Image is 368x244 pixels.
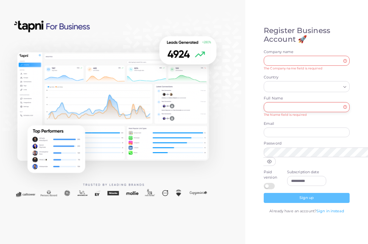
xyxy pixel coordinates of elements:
[264,66,322,70] small: The Company name field is required
[264,75,350,80] label: Country
[264,113,306,116] small: The Name field is required
[264,121,350,127] label: Email
[264,96,350,101] label: Full Name
[267,83,341,90] input: Search for option
[264,141,350,146] label: Password
[287,170,327,175] label: Subscription date
[264,193,350,203] button: Sign up
[264,81,350,92] div: Search for option
[264,26,350,44] h4: Register Business Account 🚀
[317,209,344,213] a: Sign in instead
[269,209,317,213] span: Already have an account?
[264,170,280,180] label: Paid version
[264,49,350,55] label: Company name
